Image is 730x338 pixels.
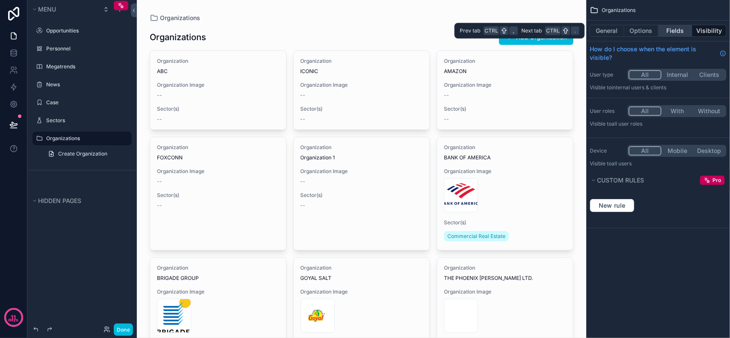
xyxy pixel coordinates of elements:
span: Organization [301,144,423,151]
button: All [629,146,662,156]
span: -- [301,92,306,99]
h1: Organizations [150,31,206,43]
a: OrganizationICONICOrganization Image--Sector(s)-- [293,50,430,130]
span: Organization [444,144,566,151]
span: Organization Image [301,82,423,88]
p: days [9,317,19,323]
span: BANK OF AMERICA [444,154,566,161]
span: -- [301,202,306,209]
span: Custom rules [597,176,644,184]
a: OrganizationAMAZONOrganization Image--Sector(s)-- [437,50,573,130]
span: all users [612,160,632,167]
a: How do I choose when the element is visible? [590,45,727,62]
span: Organizations [160,14,200,22]
button: With [662,106,694,116]
span: New rule [595,202,629,209]
span: -- [157,116,162,123]
span: Organization Image [157,288,279,295]
span: Organization [157,265,279,271]
a: Create Organization [43,147,132,161]
span: -- [157,202,162,209]
span: -- [444,116,449,123]
label: Opportunities [46,27,127,34]
button: Hidden pages [31,195,128,207]
span: All user roles [612,121,642,127]
label: News [46,81,127,88]
label: User type [590,71,624,78]
span: Organization [444,58,566,65]
span: Organization 1 [301,154,423,161]
span: Prev tab [460,27,480,34]
span: Sector(s) [444,106,566,112]
button: Without [693,106,725,116]
span: Organization Image [157,82,279,88]
span: Sector(s) [444,219,566,226]
span: AMAZON [444,68,566,75]
p: Visible to [590,121,727,127]
span: Organization Image [157,168,279,175]
button: Menu [31,3,98,15]
button: Visibility [692,25,727,37]
span: Commercial Real Estate [447,233,505,240]
span: ABC [157,68,279,75]
span: -- [157,178,162,185]
span: -- [444,92,449,99]
a: OrganizationOrganization 1Organization Image--Sector(s)-- [293,137,430,250]
span: Sector(s) [301,106,423,112]
span: Organization Image [444,288,566,295]
label: Device [590,147,624,154]
span: Organizations [602,7,635,14]
button: Internal [662,70,694,79]
span: Organization Image [444,168,566,175]
span: ICONIC [301,68,423,75]
span: THE PHOENIX [PERSON_NAME] LTD. [444,275,566,282]
span: Ctrl [545,26,561,35]
label: Organizations [46,135,127,142]
span: Organization [301,265,423,271]
label: Personnel [46,45,127,52]
span: GOYAL SALT [301,275,423,282]
button: All [629,106,662,116]
span: Menu [38,6,56,13]
p: Visible to [590,84,727,91]
span: Hidden pages [38,197,81,204]
span: Organization Image [444,82,566,88]
span: -- [301,116,306,123]
span: Sector(s) [157,192,279,199]
span: How do I choose when the element is visible? [590,45,716,62]
span: Next tab [521,27,542,34]
span: FOXCONN [157,154,279,161]
label: Case [46,99,127,106]
button: All [629,70,662,79]
button: Options [624,25,659,37]
a: Organizations [150,14,200,22]
span: . [572,27,579,34]
span: Sector(s) [157,106,279,112]
span: Internal users & clients [612,84,666,91]
span: Sector(s) [301,192,423,199]
p: Visible to [590,160,727,167]
span: Organization Image [301,168,423,175]
a: OrganizationABCOrganization Image--Sector(s)-- [150,50,287,130]
label: Megatrends [46,63,127,70]
label: User roles [590,108,624,115]
a: Commercial Real Estate [444,231,509,241]
button: Fields [659,25,693,37]
span: Organization Image [301,288,423,295]
button: Mobile [662,146,694,156]
button: Custom rules [590,174,697,186]
span: Pro [712,177,721,184]
label: Sectors [46,117,127,124]
span: -- [157,92,162,99]
span: Organization [157,58,279,65]
a: OrganizationBANK OF AMERICAOrganization ImageSector(s)Commercial Real Estate [437,137,573,250]
a: OrganizationFOXCONNOrganization Image--Sector(s)-- [150,137,287,250]
button: Clients [693,70,725,79]
span: BRIGADE GROUP [157,275,279,282]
